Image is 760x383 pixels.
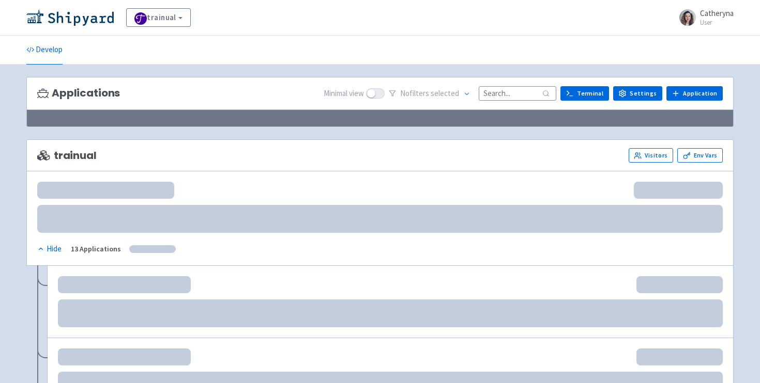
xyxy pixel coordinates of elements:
[71,243,121,255] div: 13 Applications
[479,86,556,100] input: Search...
[677,148,723,163] a: Env Vars
[26,9,114,26] img: Shipyard logo
[560,86,609,101] a: Terminal
[613,86,662,101] a: Settings
[666,86,723,101] a: Application
[700,19,734,26] small: User
[26,36,63,65] a: Develop
[700,8,734,18] span: Catheryna
[37,243,63,255] button: Hide
[431,88,459,98] span: selected
[629,148,673,163] a: Visitors
[324,88,364,100] span: Minimal view
[673,9,734,26] a: Catheryna User
[37,243,62,255] div: Hide
[400,88,459,100] span: No filter s
[126,8,191,27] a: trainual
[37,150,97,162] span: trainual
[37,87,120,99] h3: Applications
